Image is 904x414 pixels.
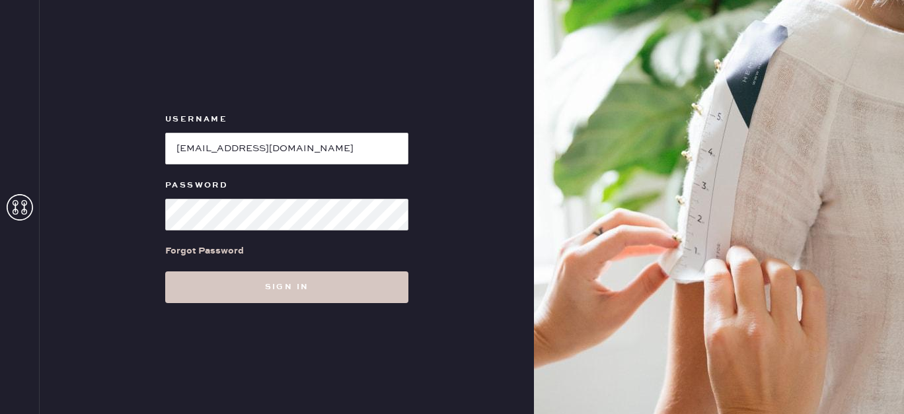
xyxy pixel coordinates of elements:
[165,178,408,193] label: Password
[165,230,244,271] a: Forgot Password
[165,112,408,127] label: Username
[165,133,408,164] input: e.g. john@doe.com
[165,244,244,258] div: Forgot Password
[165,271,408,303] button: Sign in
